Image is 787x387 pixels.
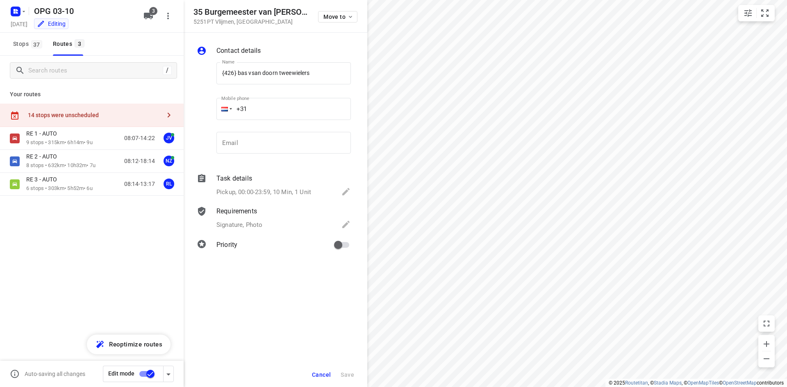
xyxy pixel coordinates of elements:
div: / [163,66,172,75]
button: JV [161,130,177,146]
svg: Edit [341,187,351,197]
div: RL [164,179,174,189]
span: Reoptimize routes [109,339,162,350]
button: Reoptimize routes [87,335,171,354]
li: © 2025 , © , © © contributors [609,380,784,386]
p: Signature, Photo [216,220,262,230]
p: RE 1 - AUTO [26,130,62,137]
div: 14 stops were unscheduled [28,112,161,118]
input: Search routes [28,64,163,77]
span: 3 [75,39,84,48]
button: RL [161,176,177,192]
p: Task details [216,174,252,183]
a: Routetitan [625,380,648,386]
h5: OPG 03-10 [31,5,137,18]
p: Contact details [216,46,261,56]
button: 3 [140,8,157,24]
div: You are currently in edit mode. [37,20,66,28]
p: 08:12-18:14 [124,157,155,165]
span: Edit mode [108,370,134,377]
p: RE 3 - AUTO [26,176,62,183]
p: Priority [216,240,237,250]
p: Pickup, 00:00-23:59, 10 Min, 1 Unit [216,188,311,197]
a: Stadia Maps [654,380,682,386]
p: 6 stops • 303km • 5h52m • 6u [26,185,93,192]
svg: Edit [341,220,351,229]
button: NZ [161,153,177,169]
div: Task detailsPickup, 00:00-23:59, 10 Min, 1 Unit [197,174,351,198]
span: 3 [149,7,157,15]
div: small contained button group [738,5,775,21]
button: Move to [318,11,357,23]
label: Mobile phone [221,96,249,101]
span: Move to [323,14,354,20]
p: 5251PT Vlijmen , [GEOGRAPHIC_DATA] [193,18,308,25]
h5: Project date [7,19,31,29]
span: Cancel [312,371,331,378]
span: 37 [31,40,42,48]
p: 8 stops • 632km • 10h32m • 7u [26,162,96,170]
div: JV [164,133,174,143]
p: RE 2 - AUTO [26,153,62,160]
p: Requirements [216,206,257,216]
button: Cancel [309,367,334,382]
div: Driver app settings [164,369,173,379]
a: OpenStreetMap [723,380,757,386]
h5: 35 Burgemeester van [PERSON_NAME] [193,7,308,17]
button: Fit zoom [757,5,773,21]
div: Netherlands: + 31 [216,98,232,120]
a: OpenMapTiles [687,380,719,386]
p: 08:14-13:17 [124,180,155,188]
p: 08:07-14:22 [124,134,155,143]
div: RequirementsSignature, Photo [197,206,351,231]
span: Stops [13,39,45,49]
div: Contact details [197,46,351,57]
div: Routes [53,39,87,49]
p: 9 stops • 315km • 6h14m • 9u [26,139,93,147]
input: 1 (702) 123-4567 [216,98,351,120]
p: Your routes [10,90,174,99]
p: Auto-saving all changes [25,371,85,377]
div: NZ [164,156,174,166]
button: Map settings [740,5,756,21]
